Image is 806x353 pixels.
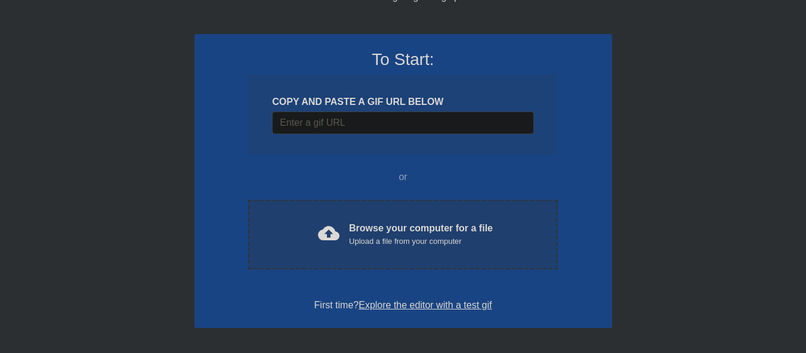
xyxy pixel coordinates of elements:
div: or [226,170,581,184]
div: Upload a file from your computer [349,236,493,247]
div: Browse your computer for a file [349,221,493,247]
div: COPY AND PASTE A GIF URL BELOW [272,95,533,109]
h3: To Start: [210,49,597,70]
input: Username [272,112,533,134]
span: cloud_upload [318,222,339,244]
div: First time? [210,298,597,312]
a: Explore the editor with a test gif [359,300,492,310]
